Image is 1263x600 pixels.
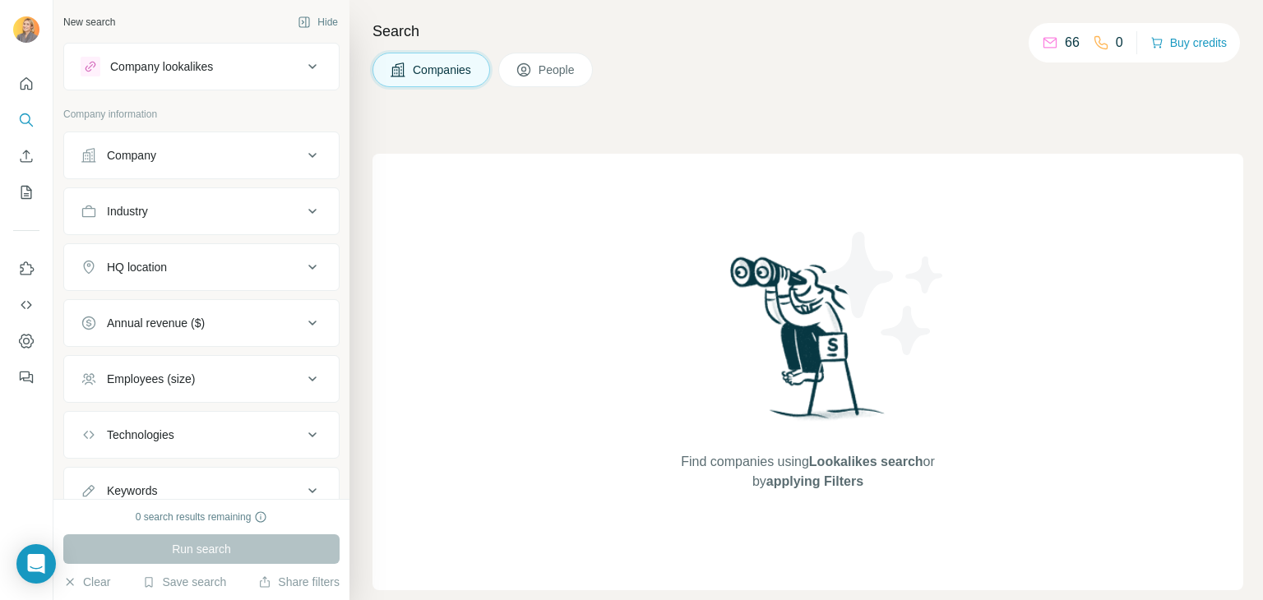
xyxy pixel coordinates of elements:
button: Company lookalikes [64,47,339,86]
img: Avatar [13,16,39,43]
button: Use Surfe API [13,290,39,320]
div: 0 search results remaining [136,510,268,524]
div: HQ location [107,259,167,275]
button: Save search [142,574,226,590]
button: Technologies [64,415,339,455]
div: Annual revenue ($) [107,315,205,331]
div: Company [107,147,156,164]
span: People [539,62,576,78]
button: Use Surfe on LinkedIn [13,254,39,284]
button: Annual revenue ($) [64,303,339,343]
button: Quick start [13,69,39,99]
button: Enrich CSV [13,141,39,171]
button: My lists [13,178,39,207]
div: New search [63,15,115,30]
img: Surfe Illustration - Woman searching with binoculars [723,252,894,436]
button: Industry [64,192,339,231]
p: 66 [1065,33,1080,53]
button: Buy credits [1150,31,1227,54]
h4: Search [372,20,1243,43]
div: Company lookalikes [110,58,213,75]
div: Technologies [107,427,174,443]
button: Share filters [258,574,340,590]
button: Keywords [64,471,339,510]
button: Feedback [13,362,39,392]
span: Find companies using or by [676,452,939,492]
span: applying Filters [766,474,863,488]
div: Open Intercom Messenger [16,544,56,584]
button: Dashboard [13,326,39,356]
button: Search [13,105,39,135]
button: Clear [63,574,110,590]
img: Surfe Illustration - Stars [808,219,956,367]
p: Company information [63,107,340,122]
div: Industry [107,203,148,219]
div: Employees (size) [107,371,195,387]
p: 0 [1116,33,1123,53]
button: HQ location [64,247,339,287]
button: Company [64,136,339,175]
div: Keywords [107,482,157,499]
span: Companies [413,62,473,78]
button: Hide [286,10,349,35]
span: Lookalikes search [809,455,923,468]
button: Employees (size) [64,359,339,399]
